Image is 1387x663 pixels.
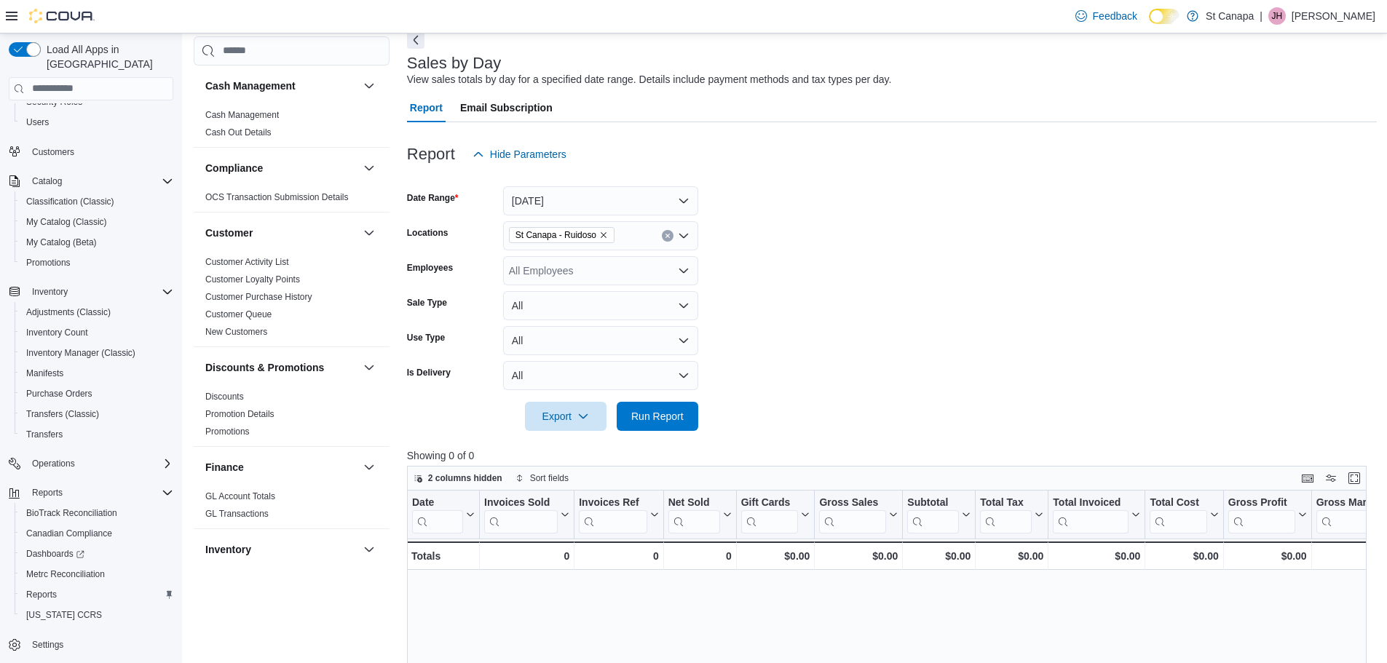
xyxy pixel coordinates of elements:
div: Finance [194,488,390,528]
button: Subtotal [907,496,971,533]
span: St Canapa - Ruidoso [509,227,615,243]
button: Discounts & Promotions [205,360,357,375]
span: Canadian Compliance [26,528,112,539]
button: Inventory Count [15,322,179,343]
span: Inventory Manager (Classic) [26,347,135,359]
div: Gross Sales [819,496,886,509]
button: Manifests [15,363,179,384]
a: Promotions [20,254,76,271]
div: $0.00 [1228,547,1307,565]
button: Hide Parameters [467,140,572,169]
button: Reports [3,483,179,503]
button: Canadian Compliance [15,523,179,544]
span: Load All Apps in [GEOGRAPHIC_DATA] [41,42,173,71]
span: GL Transactions [205,508,269,520]
button: Customers [3,141,179,162]
label: Use Type [407,332,445,344]
h3: Sales by Day [407,55,502,72]
h3: Customer [205,226,253,240]
div: Total Cost [1150,496,1206,509]
div: Joe Hernandez [1268,7,1286,25]
span: Purchase Orders [20,385,173,402]
div: Totals [411,547,475,565]
button: Clear input [662,230,673,242]
span: Transfers (Classic) [20,405,173,423]
button: [DATE] [503,186,698,215]
a: GL Transactions [205,509,269,519]
div: Invoices Sold [484,496,558,533]
a: Cash Out Details [205,127,272,138]
button: Adjustments (Classic) [15,302,179,322]
button: BioTrack Reconciliation [15,503,179,523]
a: Purchase Orders [20,385,98,402]
button: Promotions [15,253,179,273]
label: Locations [407,227,448,239]
div: Net Sold [668,496,719,533]
div: 0 [484,547,569,565]
span: Canadian Compliance [20,525,173,542]
span: Dark Mode [1149,24,1150,25]
button: Display options [1322,469,1340,487]
button: Catalog [3,171,179,191]
a: Reports [20,586,63,603]
button: All [503,326,698,355]
a: Customer Loyalty Points [205,274,300,285]
span: Users [20,114,173,131]
a: Inventory Manager (Classic) [20,344,141,362]
span: [US_STATE] CCRS [26,609,102,621]
div: Gross Sales [819,496,886,533]
button: Open list of options [678,265,689,277]
a: Customers [26,143,80,161]
a: Inventory Count [20,324,94,341]
button: Open list of options [678,230,689,242]
span: My Catalog (Beta) [26,237,97,248]
button: Date [412,496,475,533]
span: GL Account Totals [205,491,275,502]
span: New Customers [205,326,267,338]
button: Cash Management [205,79,357,93]
div: $0.00 [907,547,971,565]
div: Invoices Ref [579,496,647,509]
a: Dashboards [20,545,90,563]
button: Gross Profit [1228,496,1307,533]
button: Run Report [617,402,698,431]
span: My Catalog (Beta) [20,234,173,251]
span: Run Report [631,409,684,424]
button: Finance [360,458,378,476]
span: Customers [26,143,173,161]
a: Customer Purchase History [205,292,312,302]
span: Metrc Reconciliation [20,565,173,583]
button: Invoices Sold [484,496,569,533]
span: Transfers [26,429,63,440]
button: 2 columns hidden [408,469,508,487]
span: My Catalog (Classic) [26,216,107,228]
a: Adjustments (Classic) [20,303,116,321]
button: Settings [3,634,179,655]
a: My Catalog (Classic) [20,213,113,231]
span: Metrc Reconciliation [26,568,105,580]
span: Manifests [26,368,63,379]
span: BioTrack Reconciliation [20,504,173,522]
span: Transfers (Classic) [26,408,99,420]
button: Keyboard shortcuts [1299,469,1316,487]
button: Reports [15,584,179,605]
h3: Cash Management [205,79,296,93]
button: All [503,361,698,390]
div: Subtotal [907,496,959,533]
img: Cova [29,9,95,23]
span: Customers [32,146,74,158]
a: New Customers [205,327,267,337]
a: Manifests [20,365,69,382]
div: Customer [194,253,390,346]
div: 0 [668,547,731,565]
button: Users [15,112,179,132]
div: Subtotal [907,496,959,509]
div: 0 [579,547,658,565]
span: Promotions [26,257,71,269]
span: Inventory Count [26,327,88,338]
span: Classification (Classic) [26,196,114,207]
button: Gross Sales [819,496,898,533]
button: Reports [26,484,68,501]
a: Discounts [205,392,244,402]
